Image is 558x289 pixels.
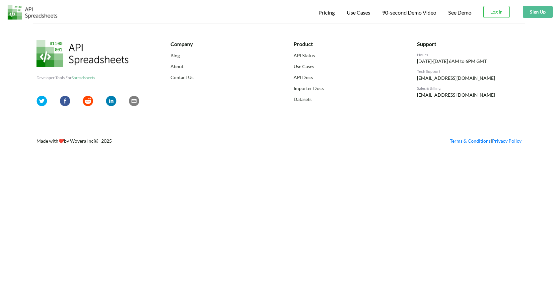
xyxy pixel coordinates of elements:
span: heart emoji [58,138,64,144]
a: Terms & Conditions [450,138,491,144]
a: Blog [171,52,275,59]
button: linkedin [106,96,116,108]
button: twitter [36,96,47,108]
span: 90-second Demo Video [382,10,436,15]
a: See Demo [448,9,471,16]
a: About [171,63,275,70]
div: Company [171,40,275,48]
a: Use Cases [294,63,398,70]
span: Use Cases [347,9,370,16]
a: Privacy Policy [492,138,522,144]
span: | [450,138,522,144]
div: Product [294,40,398,48]
span: Developer Tools For [36,75,95,80]
div: Hours [417,52,522,58]
img: Logo.png [8,5,57,20]
div: Sales & Billing [417,85,522,91]
a: [EMAIL_ADDRESS][DOMAIN_NAME] [417,75,495,81]
p: [DATE]-[DATE] 6AM to 6PM GMT [417,58,522,65]
a: [EMAIL_ADDRESS][DOMAIN_NAME] [417,92,495,98]
button: Sign Up [523,6,553,18]
div: Made with by Woyera Inc [36,137,279,144]
span: Pricing [318,9,335,16]
img: API Spreadsheets Logo [36,40,129,67]
a: API Docs [294,74,398,81]
a: Datasets [294,96,398,103]
span: 2025 [94,138,112,144]
span: Spreadsheets [72,75,95,80]
div: Tech Support [417,69,522,74]
button: facebook [60,96,70,108]
a: API Status [294,52,398,59]
button: Log In [483,6,510,18]
a: Importer Docs [294,85,398,92]
button: reddit [83,96,93,108]
a: Contact Us [171,74,275,81]
div: Support [417,40,522,48]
